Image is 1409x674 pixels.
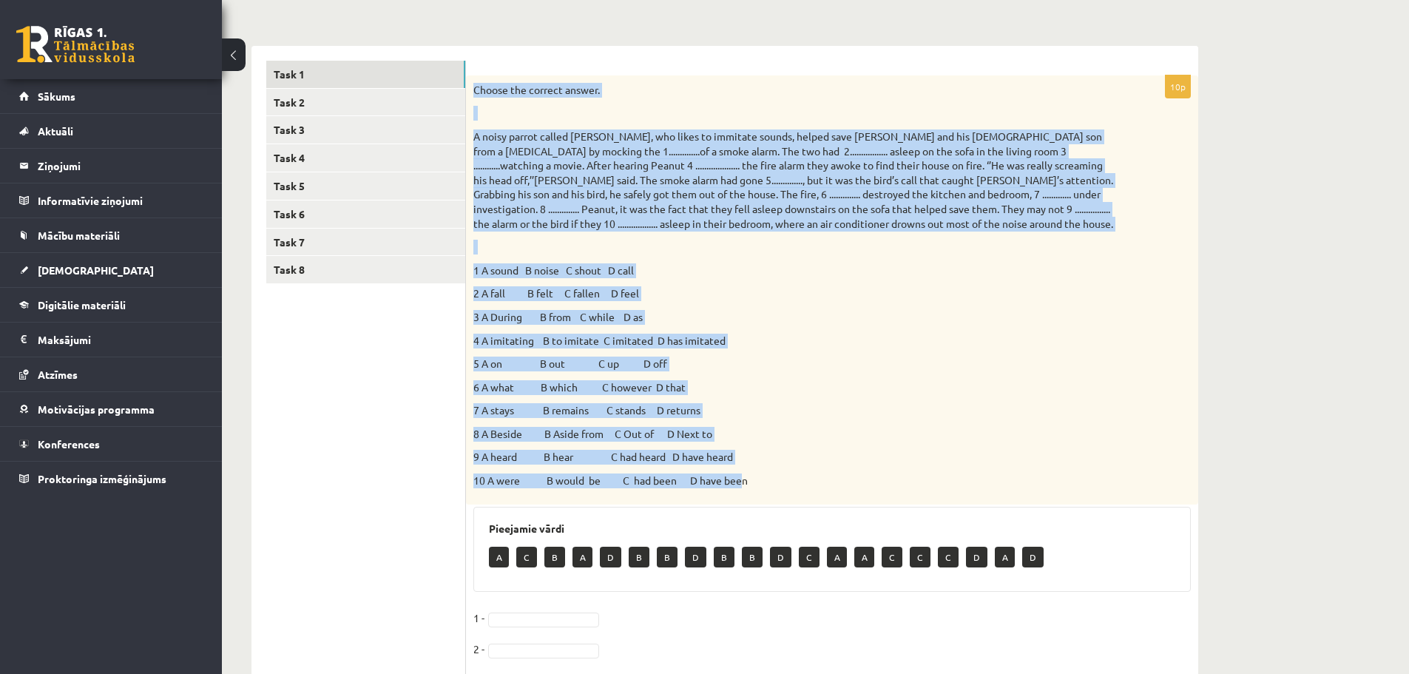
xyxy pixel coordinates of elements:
[38,229,120,242] span: Mācību materiāli
[1022,547,1044,567] p: D
[19,149,203,183] a: Ziņojumi
[19,392,203,426] a: Motivācijas programma
[657,547,678,567] p: B
[544,547,565,567] p: B
[473,638,484,660] p: 2 -
[473,403,1117,418] p: 7 A stays B remains C stands D returns
[516,547,537,567] p: C
[19,357,203,391] a: Atzīmes
[38,298,126,311] span: Digitālie materiāli
[742,547,763,567] p: B
[38,183,203,218] legend: Informatīvie ziņojumi
[827,547,847,567] p: A
[685,547,706,567] p: D
[266,172,465,200] a: Task 5
[910,547,930,567] p: C
[938,547,959,567] p: C
[1165,75,1191,98] p: 10p
[882,547,902,567] p: C
[19,253,203,287] a: [DEMOGRAPHIC_DATA]
[19,288,203,322] a: Digitālie materiāli
[473,380,1117,395] p: 6 A what B which C however D that
[995,547,1015,567] p: A
[473,474,1117,488] p: 10 A were B would be C had been D have been
[799,547,820,567] p: C
[966,547,987,567] p: D
[473,83,1117,98] p: Choose the correct answer.
[629,547,649,567] p: B
[19,114,203,148] a: Aktuāli
[473,450,1117,465] p: 9 A heard B hear C had heard D have heard
[473,286,1117,301] p: 2 A fall B felt C fallen D feel
[38,472,166,485] span: Proktoringa izmēģinājums
[19,462,203,496] a: Proktoringa izmēģinājums
[38,368,78,381] span: Atzīmes
[38,437,100,451] span: Konferences
[266,116,465,144] a: Task 3
[38,149,203,183] legend: Ziņojumi
[600,547,621,567] p: D
[38,263,154,277] span: [DEMOGRAPHIC_DATA]
[473,129,1117,231] p: A noisy parrot called [PERSON_NAME], who likes to immitate sounds, helped save [PERSON_NAME] and ...
[266,89,465,116] a: Task 2
[19,218,203,252] a: Mācību materiāli
[473,334,1117,348] p: 4 A imitating B to imitate C imitated D has imitated
[19,427,203,461] a: Konferences
[572,547,592,567] p: A
[770,547,791,567] p: D
[266,144,465,172] a: Task 4
[38,90,75,103] span: Sākums
[266,229,465,256] a: Task 7
[38,124,73,138] span: Aktuāli
[19,183,203,218] a: Informatīvie ziņojumi
[473,310,1117,325] p: 3 A During B from C while D as
[473,427,1117,442] p: 8 A Beside B Aside from C Out of D Next to
[19,79,203,113] a: Sākums
[489,522,1175,535] h3: Pieejamie vārdi
[489,547,509,567] p: A
[266,61,465,88] a: Task 1
[714,547,734,567] p: B
[854,547,874,567] p: A
[473,357,1117,371] p: 5 A on B out C up D off
[473,263,1117,278] p: 1 A sound B noise C shout D call
[19,323,203,357] a: Maksājumi
[38,323,203,357] legend: Maksājumi
[266,256,465,283] a: Task 8
[266,200,465,228] a: Task 6
[38,402,155,416] span: Motivācijas programma
[473,607,484,629] p: 1 -
[16,26,135,63] a: Rīgas 1. Tālmācības vidusskola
